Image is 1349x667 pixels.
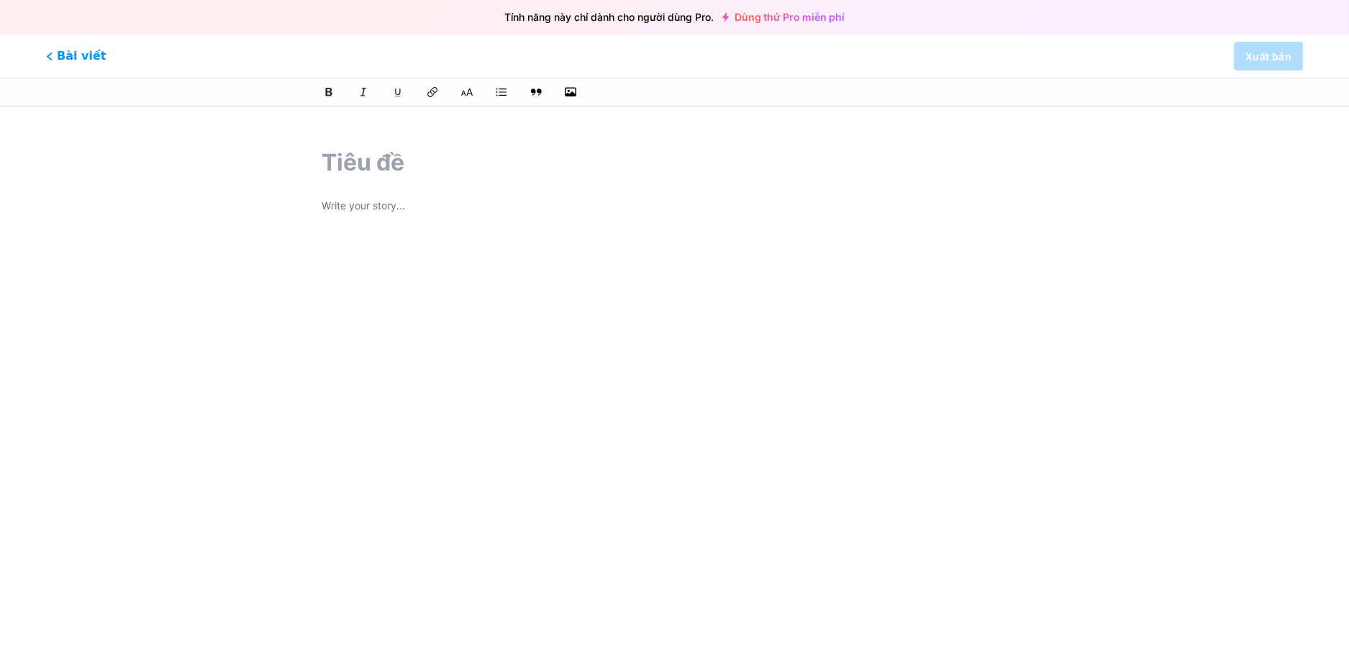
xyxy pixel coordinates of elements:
font: Xuất bản [1245,50,1291,63]
span: Bài viết [46,47,106,65]
button: Xuất bản [1234,42,1303,71]
input: Tiêu đề [322,145,1027,180]
font: Tính năng này chỉ dành cho người dùng Pro. [504,11,714,23]
font: Dùng thử Pro miễn phí [735,11,845,23]
font: Bài viết [57,49,106,63]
